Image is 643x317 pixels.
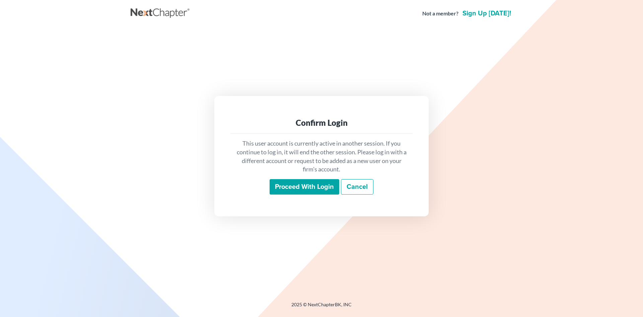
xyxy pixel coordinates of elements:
input: Proceed with login [270,179,339,195]
a: Cancel [341,179,373,195]
a: Sign up [DATE]! [461,10,512,17]
p: This user account is currently active in another session. If you continue to log in, it will end ... [236,139,407,174]
strong: Not a member? [422,10,458,17]
div: Confirm Login [236,117,407,128]
div: 2025 © NextChapterBK, INC [131,301,512,313]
